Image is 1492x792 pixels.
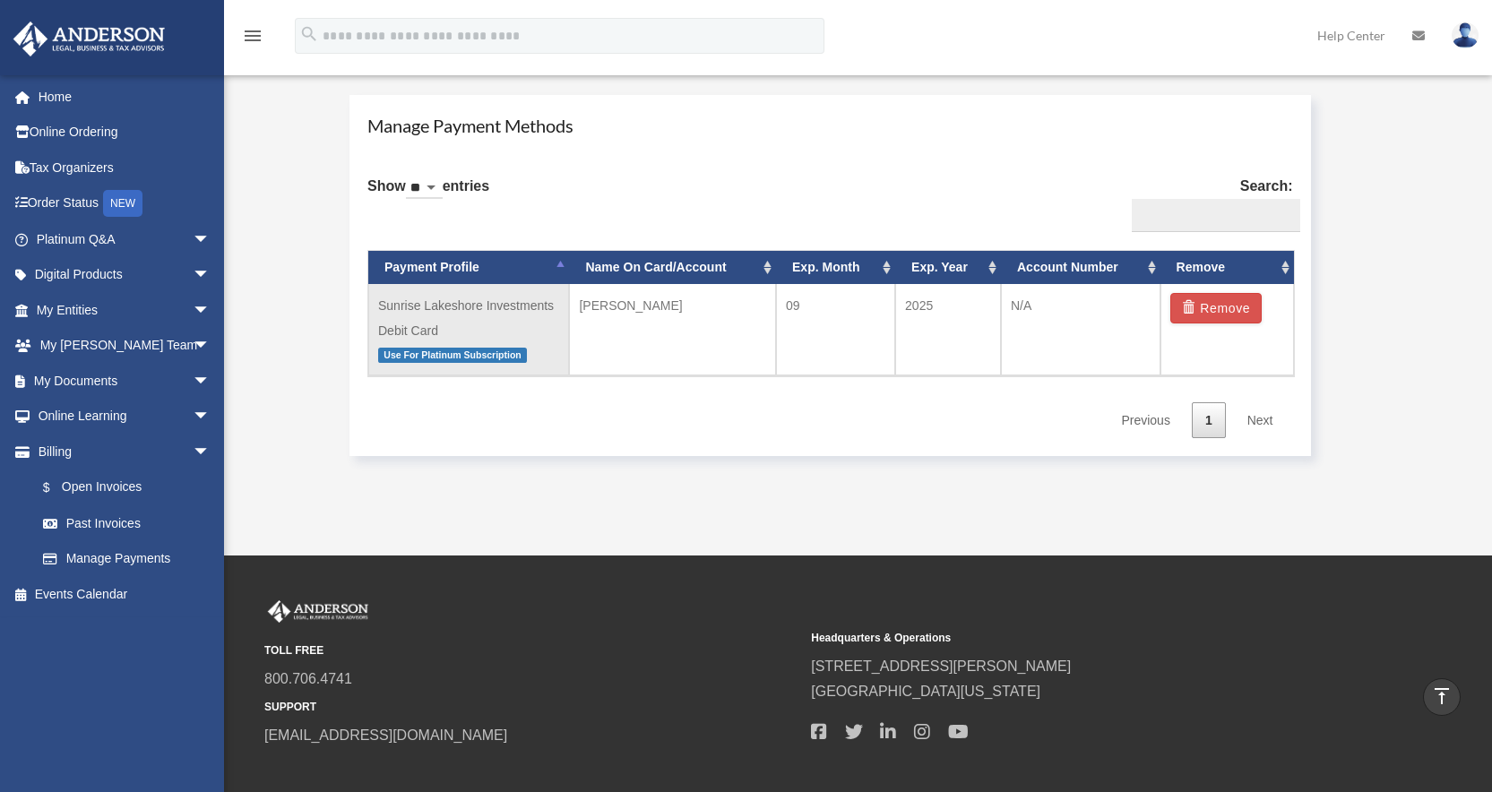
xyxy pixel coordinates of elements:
[368,251,569,284] th: Payment Profile: activate to sort column descending
[13,221,237,257] a: Platinum Q&Aarrow_drop_down
[13,328,237,364] a: My [PERSON_NAME] Teamarrow_drop_down
[1108,402,1183,439] a: Previous
[811,629,1345,648] small: Headquarters & Operations
[1234,402,1287,439] a: Next
[569,251,776,284] th: Name On Card/Account: activate to sort column ascending
[193,363,229,400] span: arrow_drop_down
[193,399,229,435] span: arrow_drop_down
[1160,251,1294,284] th: Remove: activate to sort column ascending
[264,641,798,660] small: TOLL FREE
[264,727,507,743] a: [EMAIL_ADDRESS][DOMAIN_NAME]
[895,284,1001,375] td: 2025
[299,24,319,44] i: search
[1431,685,1453,707] i: vertical_align_top
[1423,678,1461,716] a: vertical_align_top
[103,190,142,217] div: NEW
[368,284,569,375] td: Sunrise Lakeshore Investments Debit Card
[1001,284,1160,375] td: N/A
[1452,22,1479,48] img: User Pic
[406,178,443,199] select: Showentries
[13,576,237,612] a: Events Calendar
[367,174,489,217] label: Show entries
[569,284,776,375] td: [PERSON_NAME]
[1001,251,1160,284] th: Account Number: activate to sort column ascending
[378,348,527,363] span: Use For Platinum Subscription
[8,22,170,56] img: Anderson Advisors Platinum Portal
[53,477,62,499] span: $
[776,284,895,375] td: 09
[1125,174,1293,233] label: Search:
[776,251,895,284] th: Exp. Month: activate to sort column ascending
[193,328,229,365] span: arrow_drop_down
[895,251,1001,284] th: Exp. Year: activate to sort column ascending
[193,292,229,329] span: arrow_drop_down
[13,115,237,151] a: Online Ordering
[25,469,237,506] a: $Open Invoices
[193,257,229,294] span: arrow_drop_down
[264,600,372,624] img: Anderson Advisors Platinum Portal
[13,185,237,222] a: Order StatusNEW
[25,541,229,577] a: Manage Payments
[193,221,229,258] span: arrow_drop_down
[1170,293,1263,323] button: Remove
[242,31,263,47] a: menu
[13,363,237,399] a: My Documentsarrow_drop_down
[811,684,1040,699] a: [GEOGRAPHIC_DATA][US_STATE]
[264,698,798,717] small: SUPPORT
[1132,199,1300,233] input: Search:
[13,257,237,293] a: Digital Productsarrow_drop_down
[811,659,1071,674] a: [STREET_ADDRESS][PERSON_NAME]
[193,434,229,470] span: arrow_drop_down
[367,113,1293,138] h4: Manage Payment Methods
[1192,402,1226,439] a: 1
[242,25,263,47] i: menu
[13,399,237,435] a: Online Learningarrow_drop_down
[13,79,237,115] a: Home
[13,434,237,469] a: Billingarrow_drop_down
[13,292,237,328] a: My Entitiesarrow_drop_down
[264,671,352,686] a: 800.706.4741
[13,150,237,185] a: Tax Organizers
[25,505,237,541] a: Past Invoices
